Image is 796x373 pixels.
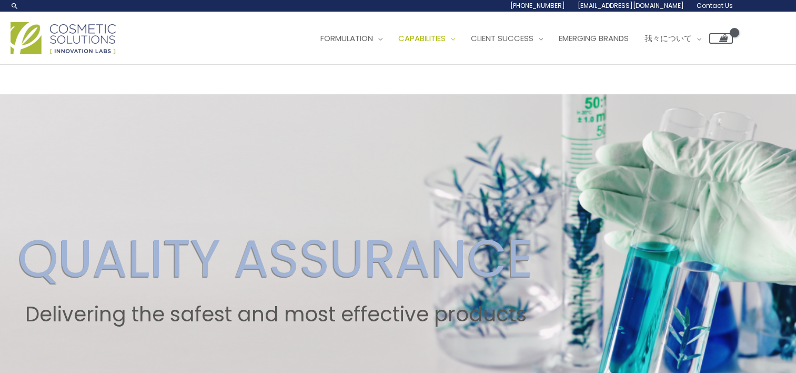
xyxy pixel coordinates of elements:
a: 我々について [637,23,709,54]
a: Client Success [463,23,551,54]
a: Formulation [313,23,390,54]
span: [PHONE_NUMBER] [510,1,565,10]
nav: Site Navigation [305,23,733,54]
h2: Delivering the safest and most effective products [18,302,533,327]
a: View Shopping Cart, empty [709,33,733,44]
span: 我々について [644,33,692,44]
a: Search icon link [11,2,19,10]
img: Cosmetic Solutions Logo [11,22,116,54]
h2: QUALITY ASSURANCE [18,228,533,290]
span: Formulation [320,33,373,44]
a: Emerging Brands [551,23,637,54]
span: Contact Us [697,1,733,10]
span: Capabilities [398,33,446,44]
span: Emerging Brands [559,33,629,44]
span: [EMAIL_ADDRESS][DOMAIN_NAME] [578,1,684,10]
span: Client Success [471,33,533,44]
a: Capabilities [390,23,463,54]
